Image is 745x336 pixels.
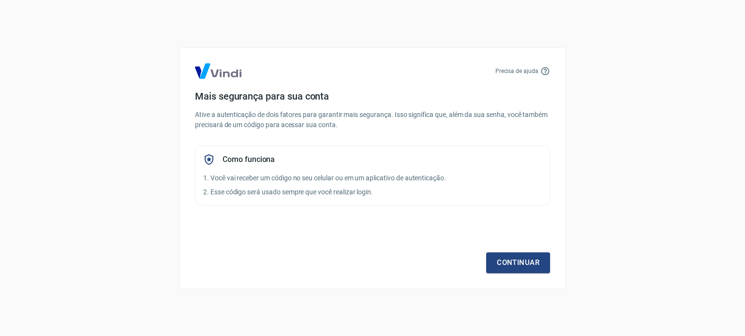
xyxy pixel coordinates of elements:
p: Precisa de ajuda [495,67,538,75]
h5: Como funciona [223,155,275,164]
a: Continuar [486,252,550,273]
p: 1. Você vai receber um código no seu celular ou em um aplicativo de autenticação. [203,173,542,183]
p: Ative a autenticação de dois fatores para garantir mais segurança. Isso significa que, além da su... [195,110,550,130]
img: Logo Vind [195,63,241,79]
h4: Mais segurança para sua conta [195,90,550,102]
p: 2. Esse código será usado sempre que você realizar login. [203,187,542,197]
